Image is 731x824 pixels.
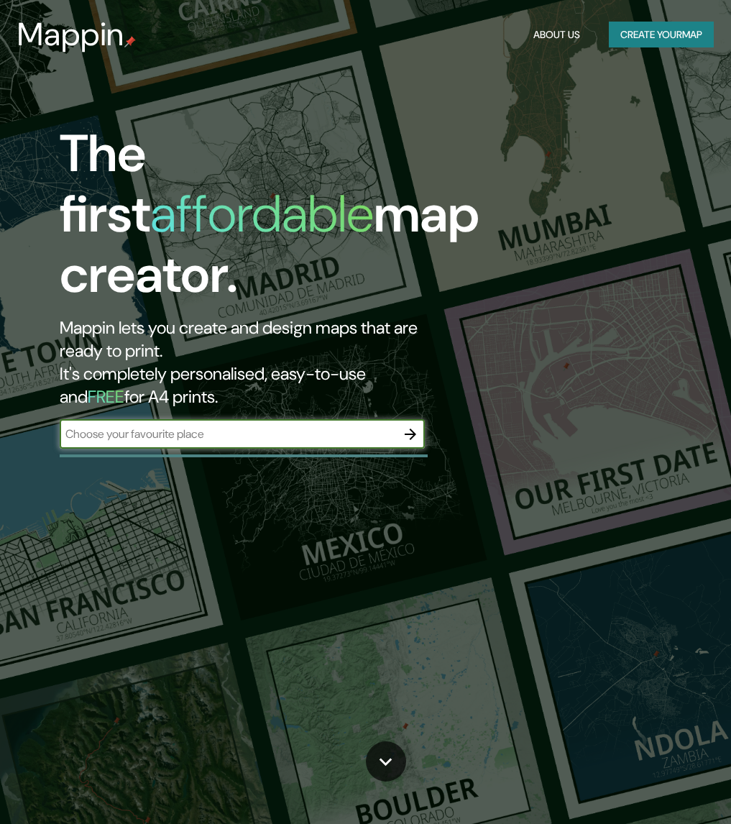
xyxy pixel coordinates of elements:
[17,16,124,53] h3: Mappin
[60,316,426,408] h2: Mappin lets you create and design maps that are ready to print. It's completely personalised, eas...
[603,768,715,808] iframe: Help widget launcher
[88,385,124,408] h5: FREE
[150,180,374,247] h1: affordable
[60,426,397,442] input: Choose your favourite place
[609,22,714,48] button: Create yourmap
[528,22,586,48] button: About Us
[124,36,136,47] img: mappin-pin
[60,124,479,316] h1: The first map creator.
